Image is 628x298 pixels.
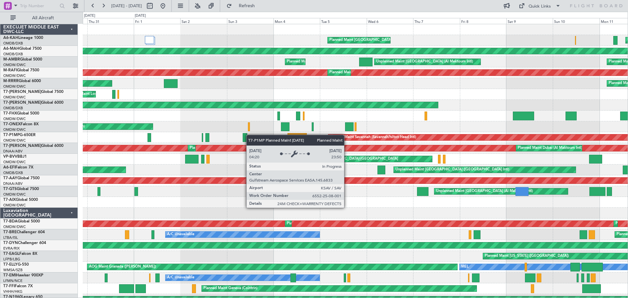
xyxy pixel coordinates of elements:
div: Wed 6 [367,18,413,24]
div: Planned Maint Dubai (Al Maktoum Intl) [329,68,394,78]
span: T7-P1MP [3,133,20,137]
a: DNAA/ABV [3,149,23,154]
a: T7-GTSGlobal 7500 [3,187,39,191]
a: T7-FFIFalcon 7X [3,284,33,288]
div: Planned Maint Savannah (Savannah/hilton Head Intl) [330,132,416,142]
div: Planned Maint [US_STATE] ([GEOGRAPHIC_DATA]) [485,251,569,261]
a: T7-DYNChallenger 604 [3,241,46,245]
span: T7-AAY [3,176,17,180]
div: Planned Maint Dubai (Al Maktoum Intl) [190,143,254,153]
a: OMDB/DXB [3,106,23,111]
div: Sat 2 [180,18,227,24]
span: T7-ELLY [3,263,18,267]
div: Unplanned Maint [GEOGRAPHIC_DATA] ([GEOGRAPHIC_DATA] Intl) [395,165,509,175]
a: OMDW/DWC [3,116,26,121]
span: T7-AIX [3,198,16,202]
span: M-RRRR [3,79,19,83]
div: Fri 8 [460,18,506,24]
a: OMDB/DXB [3,52,23,57]
span: Refresh [233,4,261,8]
a: WMSA/SZB [3,268,23,272]
button: Refresh [223,1,263,11]
div: Planned Maint [GEOGRAPHIC_DATA] ([GEOGRAPHIC_DATA]) [287,57,390,67]
span: A6-EFI [3,166,15,169]
a: LTBA/ISL [3,235,18,240]
a: T7-[PERSON_NAME]Global 6000 [3,101,63,105]
a: OMDW/DWC [3,203,26,208]
span: T7-BRE [3,230,17,234]
span: A6-KAH [3,36,18,40]
a: OMDW/DWC [3,95,26,100]
div: Planned Maint Dubai (Al Maktoum Intl) [518,143,582,153]
span: A6-MAH [3,47,19,51]
div: Unplanned Maint [GEOGRAPHIC_DATA]-[GEOGRAPHIC_DATA] [292,154,398,164]
div: Sun 3 [227,18,273,24]
div: Thu 7 [413,18,460,24]
a: OMDB/DXB [3,170,23,175]
a: OMDB/DXB [3,41,23,46]
div: [DATE] [135,13,146,19]
a: T7-BREChallenger 604 [3,230,45,234]
a: EVRA/RIX [3,246,20,251]
div: Sat 9 [506,18,553,24]
div: AOG Maint Granada ([PERSON_NAME]) [89,262,156,272]
a: LFMN/NCE [3,278,23,283]
span: T7-ONEX [3,122,21,126]
div: Tue 5 [320,18,366,24]
span: T7-GTS [3,187,17,191]
span: T7-FFI [3,284,15,288]
a: OMDW/DWC [3,84,26,89]
a: T7-ONEXFalcon 8X [3,122,39,126]
span: T7-BDA [3,219,18,223]
span: All Aircraft [17,16,69,20]
span: T7-[PERSON_NAME] [3,144,41,148]
span: T7-DYN [3,241,18,245]
a: T7-[PERSON_NAME]Global 7500 [3,90,63,94]
div: A/C Unavailable [167,230,194,239]
div: Quick Links [529,3,551,10]
div: Planned Maint [GEOGRAPHIC_DATA] ([GEOGRAPHIC_DATA]) [329,35,432,45]
button: All Aircraft [7,13,71,23]
div: Unplanned Maint [GEOGRAPHIC_DATA] (Al Maktoum Intl) [376,57,473,67]
div: Planned Maint Geneva (Cointrin) [203,284,257,293]
a: OMDW/DWC [3,160,26,165]
span: T7-FHX [3,112,17,115]
a: T7-[PERSON_NAME]Global 6000 [3,144,63,148]
a: A6-MAHGlobal 7500 [3,47,42,51]
a: T7-AAYGlobal 7500 [3,176,40,180]
a: OMDW/DWC [3,224,26,229]
span: [DATE] - [DATE] [111,3,142,9]
div: A/C Unavailable [167,273,194,283]
a: OMDW/DWC [3,127,26,132]
div: Thu 31 [87,18,134,24]
a: T7-BDAGlobal 5000 [3,219,40,223]
a: T7-FHXGlobal 5000 [3,112,39,115]
a: VP-BVVBBJ1 [3,155,27,159]
a: OMDW/DWC [3,192,26,197]
a: T7-EMIHawker 900XP [3,273,43,277]
a: T7-EAGLFalcon 8X [3,252,37,256]
a: LFPB/LBG [3,257,20,262]
div: Mon 4 [273,18,320,24]
div: Fri 1 [134,18,180,24]
span: M-AMBR [3,58,20,61]
a: T7-P1MPG-650ER [3,133,36,137]
a: T7-ELLYG-550 [3,263,29,267]
span: VP-BVV [3,155,17,159]
input: Trip Number [20,1,58,11]
a: VHHH/HKG [3,289,23,294]
a: M-RRRRGlobal 6000 [3,79,41,83]
div: Planned Maint Dubai (Al Maktoum Intl) [287,219,351,229]
div: MEL [461,262,469,272]
div: Unplanned Maint [GEOGRAPHIC_DATA] (Al Maktoum Intl) [436,186,533,196]
a: OMDW/DWC [3,62,26,67]
div: Sun 10 [553,18,599,24]
button: Quick Links [515,1,564,11]
a: A6-KAHLineage 1000 [3,36,43,40]
a: OMDW/DWC [3,138,26,143]
a: A6-EFIFalcon 7X [3,166,33,169]
a: M-AMBRGlobal 5000 [3,58,42,61]
span: T7-[PERSON_NAME] [3,90,41,94]
a: T7-AIXGlobal 5000 [3,198,38,202]
div: [DATE] [84,13,95,19]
